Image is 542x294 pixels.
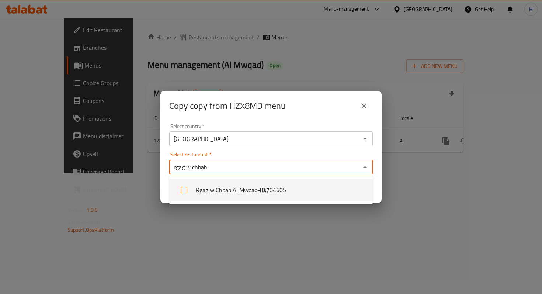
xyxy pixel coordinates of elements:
button: Open [360,134,370,144]
h2: Copy copy from HZX8MD menu [169,100,286,112]
button: Close [360,162,370,172]
b: - ID: [257,186,266,194]
span: 704605 [266,186,286,194]
button: close [355,97,373,115]
li: Rgag w Chbab Al Mwqad [169,179,373,201]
